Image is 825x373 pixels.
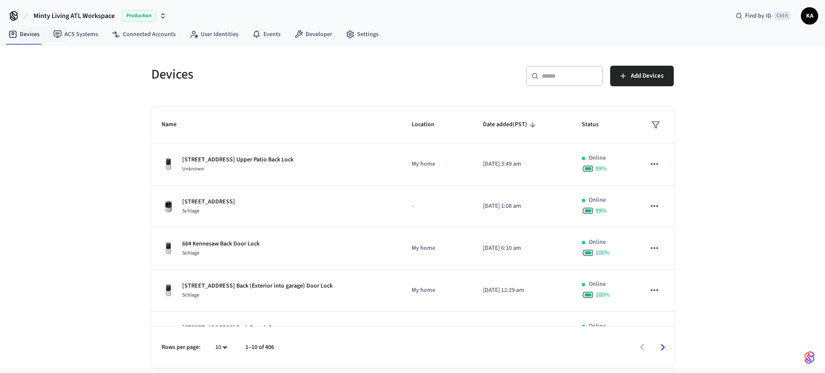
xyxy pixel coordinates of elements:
[46,27,105,42] a: ACS Systems
[287,27,339,42] a: Developer
[182,291,199,299] span: Schlage
[610,66,674,86] button: Add Devices
[483,160,562,169] p: [DATE] 3:49 am
[483,202,562,211] p: [DATE] 1:08 am
[122,10,156,21] span: Production
[182,282,333,291] p: [STREET_ADDRESS] Back (Exterior into garage) Door Lock
[483,118,538,131] span: Date added(PST)
[182,249,199,257] span: Schlage
[483,244,562,253] p: [DATE] 6:10 am
[589,280,606,289] p: Online
[802,8,817,24] span: KA
[589,154,606,163] p: Online
[162,118,188,131] span: Name
[182,207,199,215] span: Schlage
[596,164,607,173] span: 99 %
[339,27,385,42] a: Settings
[162,284,175,297] img: Yale Assure Touchscreen Wifi Smart Lock, Satin Nickel, Front
[589,238,606,247] p: Online
[162,343,201,352] p: Rows per page:
[412,244,462,253] p: My home
[182,324,281,333] p: [STREET_ADDRESS] Back French Door
[182,165,204,173] span: Unknown
[162,158,175,171] img: Yale Assure Touchscreen Wifi Smart Lock, Satin Nickel, Front
[774,12,791,20] span: Ctrl K
[245,343,274,352] p: 1–10 of 406
[182,155,293,164] p: [STREET_ADDRESS] Upper Patio Back Lock
[631,70,663,82] span: Add Devices
[804,351,815,364] img: SeamLogoGradient.69752ec5.svg
[596,249,610,257] span: 100 %
[151,66,407,83] h5: Devices
[596,291,610,299] span: 100 %
[245,27,287,42] a: Events
[582,118,610,131] span: Status
[105,27,183,42] a: Connected Accounts
[589,322,606,331] p: Online
[412,286,462,295] p: My home
[2,27,46,42] a: Devices
[596,206,607,215] span: 99 %
[745,12,771,20] span: Find by ID
[162,326,175,340] img: Yale Assure Touchscreen Wifi Smart Lock, Satin Nickel, Front
[162,242,175,255] img: Yale Assure Touchscreen Wifi Smart Lock, Satin Nickel, Front
[412,160,462,169] p: My home
[483,286,562,295] p: [DATE] 12:29 am
[729,8,797,24] div: Find by IDCtrl K
[589,196,606,205] p: Online
[162,200,175,213] img: Schlage Sense Smart Deadbolt with Camelot Trim, Front
[653,337,673,358] button: Go to next page
[801,7,818,24] button: KA
[412,118,446,131] span: Location
[211,341,232,354] div: 10
[182,197,235,206] p: [STREET_ADDRESS]
[412,202,462,211] p: -
[34,11,115,21] span: Minty Living ATL Workspace
[182,240,260,249] p: 664 Kennesaw Back Door Lock
[183,27,245,42] a: User Identities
